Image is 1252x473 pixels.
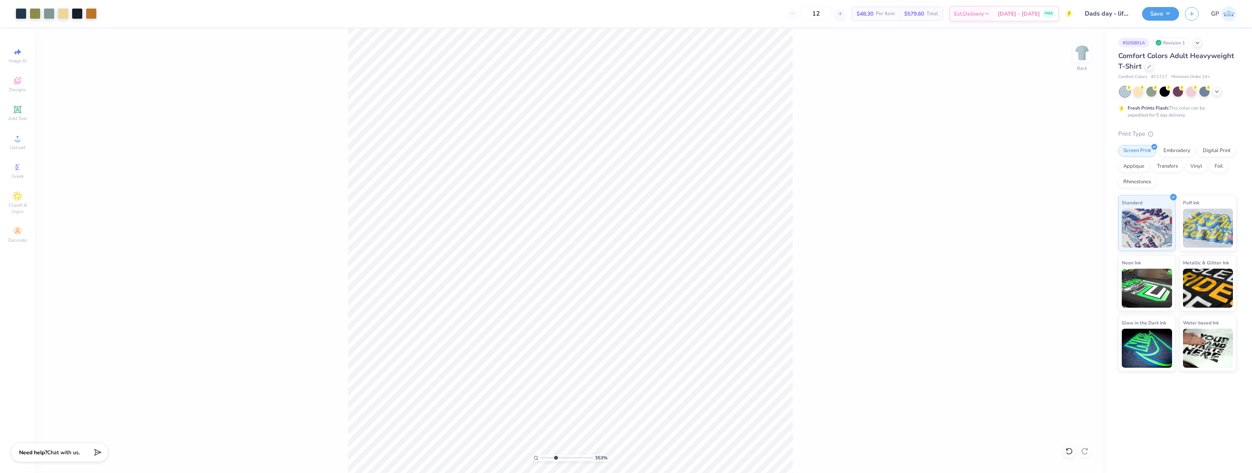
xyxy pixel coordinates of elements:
[1209,161,1228,172] div: Foil
[1074,45,1090,61] img: Back
[1183,209,1233,248] img: Puff Ink
[904,10,924,18] span: $579.60
[857,10,873,18] span: $48.30
[801,7,831,21] input: – –
[954,10,984,18] span: Est. Delivery
[876,10,895,18] span: Per Item
[1128,105,1169,111] strong: Fresh Prints Flash:
[1077,65,1087,72] div: Back
[1158,145,1195,157] div: Embroidery
[1118,176,1156,188] div: Rhinestones
[1122,269,1172,308] img: Neon Ink
[1118,38,1149,48] div: # 505881A
[4,202,31,214] span: Clipart & logos
[1118,129,1236,138] div: Print Type
[1152,161,1183,172] div: Transfers
[9,87,26,93] span: Designs
[1122,319,1166,327] span: Glow in the Dark Ink
[1183,259,1229,267] span: Metallic & Glitter Ink
[1153,38,1189,48] div: Revision 1
[1079,6,1136,21] input: Untitled Design
[8,115,27,122] span: Add Text
[1118,51,1234,71] span: Comfort Colors Adult Heavyweight T-Shirt
[9,58,27,64] span: Image AI
[1118,74,1147,80] span: Comfort Colors
[8,237,27,243] span: Decorate
[1183,329,1233,368] img: Water based Ink
[1142,7,1179,21] button: Save
[47,449,80,456] span: Chat with us.
[1198,145,1236,157] div: Digital Print
[1211,9,1219,18] span: GP
[1211,6,1236,21] a: GP
[595,454,607,461] span: 353 %
[10,144,25,151] span: Upload
[1183,319,1219,327] span: Water based Ink
[1221,6,1236,21] img: Germaine Penalosa
[1118,145,1156,157] div: Screen Print
[926,10,938,18] span: Total
[1118,161,1149,172] div: Applique
[12,173,24,179] span: Greek
[998,10,1040,18] span: [DATE] - [DATE]
[1122,209,1172,248] img: Standard
[1122,259,1141,267] span: Neon Ink
[1128,105,1224,119] div: This color can be expedited for 5 day delivery.
[1183,198,1199,207] span: Puff Ink
[1122,329,1172,368] img: Glow in the Dark Ink
[1122,198,1142,207] span: Standard
[1183,269,1233,308] img: Metallic & Glitter Ink
[1151,74,1167,80] span: # C1717
[1171,74,1210,80] span: Minimum Order: 24 +
[1045,11,1053,16] span: FREE
[19,449,47,456] strong: Need help?
[1185,161,1207,172] div: Vinyl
